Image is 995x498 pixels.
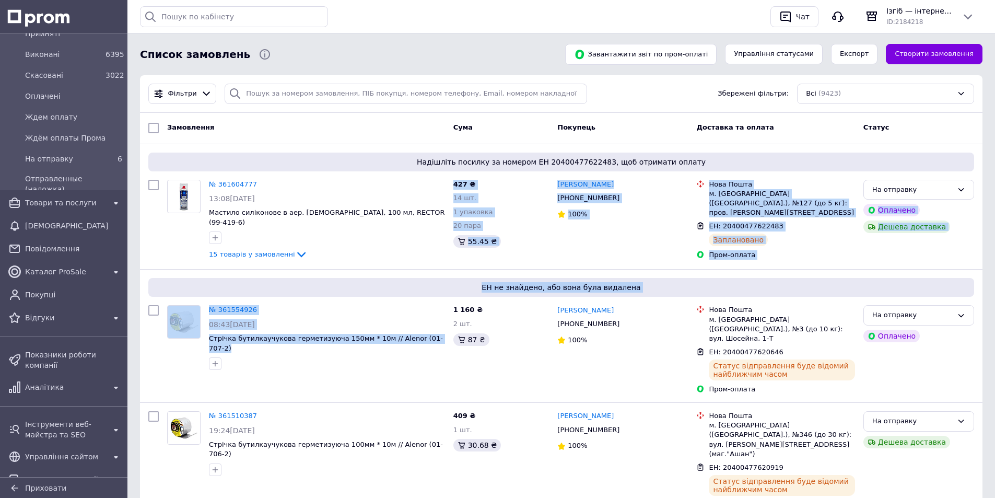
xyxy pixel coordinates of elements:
span: 08:43[DATE] [209,320,255,329]
span: Збережені фільтри: [718,89,789,99]
span: Приховати [25,484,66,492]
span: Аналітика [25,382,106,392]
a: № 361510387 [209,412,257,420]
div: Нова Пошта [709,411,854,421]
span: 1 160 ₴ [453,306,483,314]
span: Ізгіб — інтернет-магазин інструменту та розхідних матеріалів для виробництва. [886,6,953,16]
img: Фото товару [177,180,191,213]
span: 1 шт. [453,426,472,434]
span: Інструменти веб-майстра та SEO [25,419,106,440]
span: Надішліть посилку за номером ЕН 20400477622483, щоб отримати оплату [153,157,970,167]
div: Пром-оплата [709,385,854,394]
span: ЕН не знайдено, або вона була видалена [153,282,970,293]
div: 30.68 ₴ [453,439,501,451]
div: Нова Пошта [709,180,854,189]
div: м. [GEOGRAPHIC_DATA] ([GEOGRAPHIC_DATA].), №3 (до 10 кг): вул. Шосейна, 1-Т [709,315,854,344]
div: 87 ₴ [453,333,489,346]
span: 19:24[DATE] [209,426,255,435]
span: Виконані [25,49,101,60]
span: Cума [453,123,473,131]
div: На отправку [872,184,953,195]
div: Дешева доставка [863,221,950,233]
span: Покупці [25,289,122,300]
span: Всі [806,89,816,99]
div: Нова Пошта [709,305,854,315]
span: 100% [568,442,587,449]
div: Оплачено [863,330,920,342]
span: [DEMOGRAPHIC_DATA] [25,221,122,231]
a: Мастило силіконове в аер. [DEMOGRAPHIC_DATA], 100 мл, RECTOR (99-419-6) [209,209,445,226]
span: 3022 [106,71,124,79]
span: Каталог ProSale [25,267,106,277]
span: 6 [118,155,122,163]
span: (9423) [818,89,841,97]
span: ЕН: 20400477620919 [709,464,783,471]
span: ЕН: 20400477620646 [709,348,783,356]
span: Фільтри [168,89,197,99]
span: Оплачені [25,91,122,101]
span: 13:08[DATE] [209,194,255,203]
span: Відгуки [25,312,106,323]
span: 15 товарів у замовленні [209,250,295,258]
a: Фото товару [167,180,201,213]
a: Створити замовлення [886,44,982,64]
img: Фото товару [168,306,200,338]
span: 100% [568,210,587,218]
span: [PHONE_NUMBER] [557,320,619,328]
button: Експорт [831,44,878,64]
div: На отправку [872,416,953,427]
span: Прийняті [25,28,122,39]
div: Чат [794,9,812,25]
span: [PHONE_NUMBER] [557,194,619,202]
a: [PERSON_NAME] [557,411,614,421]
div: Дешева доставка [863,436,950,448]
span: Товари та послуги [25,198,106,208]
div: м. [GEOGRAPHIC_DATA] ([GEOGRAPHIC_DATA].), №346 (до 30 кг): вул. [PERSON_NAME][STREET_ADDRESS] (м... [709,421,854,459]
span: Замовлення [167,123,214,131]
span: 20 пара [453,222,481,229]
span: ЕН: 20400477622483 [709,222,783,230]
span: 2 шт. [453,320,472,328]
span: Скасовані [25,70,101,80]
a: Фото товару [167,305,201,339]
span: Повідомлення [25,244,122,254]
input: Пошук за номером замовлення, ПІБ покупця, номером телефону, Email, номером накладної [225,84,587,104]
span: На отправку [25,154,101,164]
a: [PERSON_NAME] [557,306,614,316]
span: 1 упаковка [453,208,493,216]
span: Гаманець компанії [25,474,106,485]
span: Статус [863,123,889,131]
span: [PHONE_NUMBER] [557,426,619,434]
div: Статус відправлення буде відомий найближчим часом [709,360,854,380]
img: Фото товару [168,412,200,444]
span: Список замовлень [140,47,250,62]
div: Пром-оплата [709,250,854,260]
button: Чат [770,6,818,27]
span: Доставка та оплата [696,123,774,131]
div: Статус відправлення буде відомий найближчим часом [709,475,854,496]
span: 14 шт. [453,194,476,202]
a: № 361554926 [209,306,257,314]
span: Отправленные (наложка) [25,173,122,194]
a: Стрічка бутилкаучукова герметизуюча 150мм * 10м // Alenor (01-707-2) [209,334,443,352]
span: 409 ₴ [453,412,476,420]
span: Покупець [557,123,595,131]
a: [PERSON_NAME] [557,180,614,190]
div: 55.45 ₴ [453,235,501,248]
span: 6395 [106,50,124,59]
a: № 361604777 [209,180,257,188]
span: 100% [568,336,587,344]
span: Показники роботи компанії [25,350,122,370]
a: Стрічка бутилкаучукова герметизуюча 100мм * 10м // Alenor (01-706-2) [209,441,443,458]
div: м. [GEOGRAPHIC_DATA] ([GEOGRAPHIC_DATA].), №127 (до 5 кг): пров. [PERSON_NAME][STREET_ADDRESS] [709,189,854,218]
div: На отправку [872,310,953,321]
div: Оплачено [863,204,920,216]
div: Заплановано [709,234,768,246]
span: Ждём оплаты Прома [25,133,122,143]
button: Управління статусами [725,44,823,64]
input: Пошук по кабінету [140,6,328,27]
a: Фото товару [167,411,201,445]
